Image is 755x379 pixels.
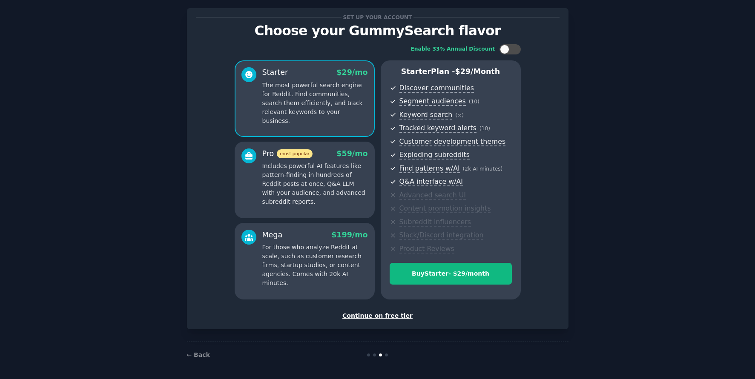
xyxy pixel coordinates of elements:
[390,269,511,278] div: Buy Starter - $ 29 /month
[262,243,368,288] p: For those who analyze Reddit at scale, such as customer research firms, startup studios, or conte...
[262,148,313,159] div: Pro
[277,149,313,158] span: most popular
[399,245,454,254] span: Product Reviews
[469,99,479,105] span: ( 10 )
[399,204,491,213] span: Content promotion insights
[399,124,477,133] span: Tracked keyword alerts
[399,111,453,120] span: Keyword search
[399,231,484,240] span: Slack/Discord integration
[399,164,460,173] span: Find patterns w/AI
[262,81,368,125] p: The most powerful search engine for Reddit. Find communities, search them efficiently, and track ...
[336,68,367,77] span: $ 29 /mo
[390,263,512,285] button: BuyStarter- $29/month
[399,218,471,227] span: Subreddit influencers
[399,97,466,106] span: Segment audiences
[262,67,288,78] div: Starter
[479,125,490,131] span: ( 10 )
[463,166,503,172] span: ( 2k AI minutes )
[399,137,506,146] span: Customer development themes
[262,162,368,206] p: Includes powerful AI features like pattern-finding in hundreds of Reddit posts at once, Q&A LLM w...
[331,231,367,239] span: $ 199 /mo
[187,351,210,358] a: ← Back
[399,191,466,200] span: Advanced search UI
[399,151,470,160] span: Exploding subreddits
[455,112,464,118] span: ( ∞ )
[455,67,500,76] span: $ 29 /month
[399,177,463,186] span: Q&A interface w/AI
[342,13,413,22] span: Set up your account
[336,149,367,158] span: $ 59 /mo
[411,46,495,53] div: Enable 33% Annual Discount
[399,84,474,93] span: Discover communities
[196,23,560,38] p: Choose your GummySearch flavor
[262,230,283,240] div: Mega
[196,311,560,320] div: Continue on free tier
[390,66,512,77] p: Starter Plan -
